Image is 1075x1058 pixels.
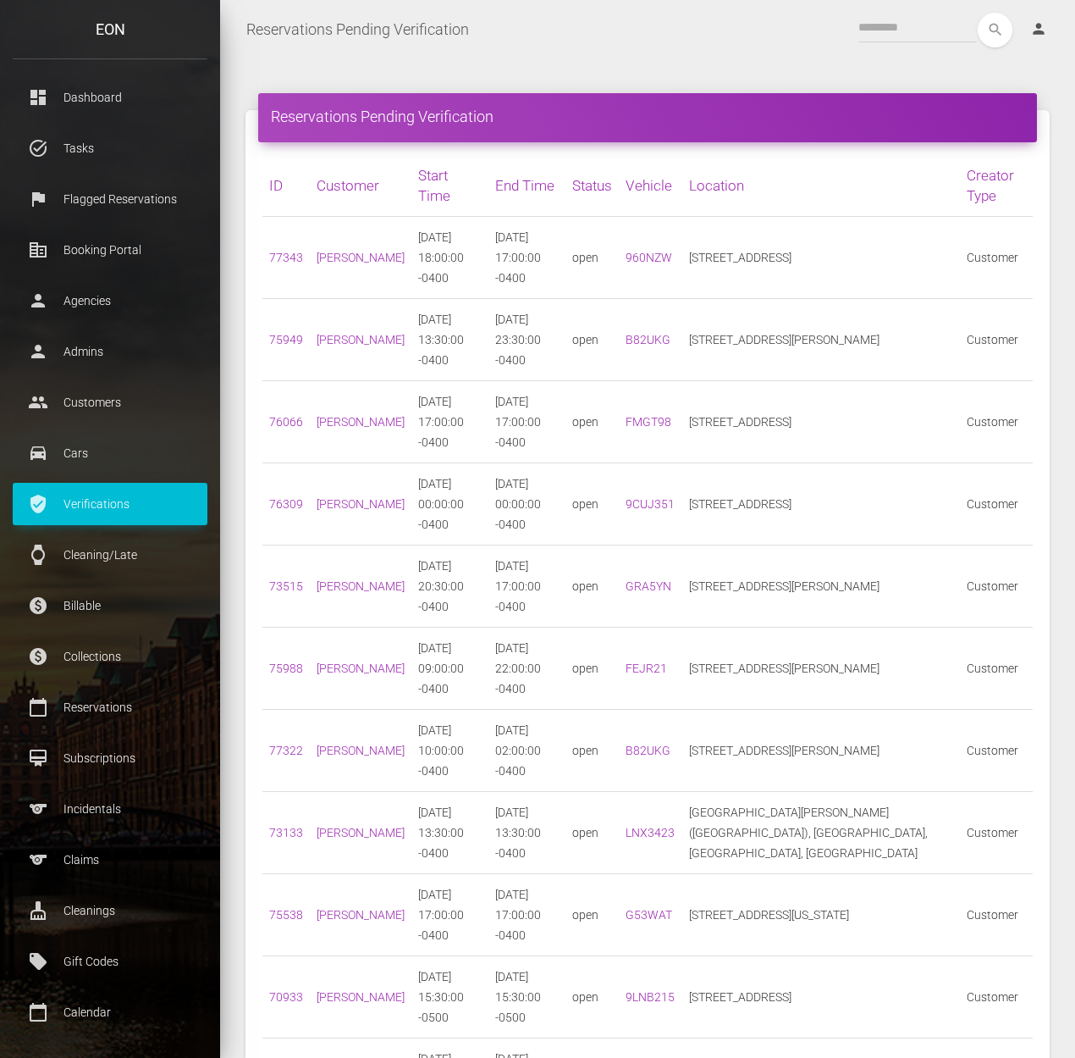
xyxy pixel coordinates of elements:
td: [STREET_ADDRESS] [682,217,960,299]
td: Customer [960,628,1033,710]
a: LNX3423 [626,826,675,839]
p: Incidentals [25,796,195,822]
td: open [565,710,619,792]
td: [DATE] 17:00:00 -0400 [488,874,565,956]
a: calendar_today Reservations [13,686,207,728]
a: sports Claims [13,839,207,881]
i: person [1030,20,1047,37]
th: Status [565,155,619,217]
p: Calendar [25,1000,195,1025]
td: [DATE] 22:00:00 -0400 [488,628,565,710]
td: [DATE] 17:00:00 -0400 [411,874,488,956]
p: Admins [25,339,195,364]
a: B82UKG [626,333,670,346]
a: card_membership Subscriptions [13,737,207,779]
td: Customer [960,546,1033,628]
button: search [978,13,1012,47]
th: Customer [310,155,411,217]
td: [DATE] 17:00:00 -0400 [411,381,488,463]
a: 76066 [269,415,303,429]
a: G53WAT [626,908,672,922]
p: Flagged Reservations [25,186,195,212]
p: Tasks [25,136,195,161]
a: 9CUJ351 [626,497,675,511]
a: 76309 [269,497,303,511]
td: [DATE] 18:00:00 -0400 [411,217,488,299]
p: Reservations [25,695,195,720]
td: Customer [960,792,1033,874]
a: [PERSON_NAME] [317,990,405,1004]
td: Customer [960,299,1033,381]
a: sports Incidentals [13,788,207,830]
p: Agencies [25,288,195,313]
a: [PERSON_NAME] [317,826,405,839]
a: [PERSON_NAME] [317,662,405,675]
p: Dashboard [25,85,195,110]
td: open [565,299,619,381]
a: B82UKG [626,744,670,757]
a: watch Cleaning/Late [13,534,207,576]
a: person Admins [13,330,207,373]
td: open [565,546,619,628]
a: drive_eta Cars [13,432,207,474]
td: [STREET_ADDRESS] [682,956,960,1039]
td: open [565,874,619,956]
a: [PERSON_NAME] [317,908,405,922]
a: GRA5YN [626,579,671,593]
th: ID [262,155,310,217]
a: 75949 [269,333,303,346]
td: open [565,792,619,874]
td: [DATE] 13:30:00 -0400 [411,299,488,381]
td: [DATE] 13:30:00 -0400 [411,792,488,874]
td: [DATE] 17:00:00 -0400 [488,546,565,628]
a: verified_user Verifications [13,483,207,525]
p: Gift Codes [25,949,195,974]
td: [STREET_ADDRESS] [682,463,960,546]
a: [PERSON_NAME] [317,251,405,264]
th: Start Time [411,155,488,217]
td: Customer [960,710,1033,792]
td: [DATE] 17:00:00 -0400 [488,217,565,299]
a: 77322 [269,744,303,757]
td: [DATE] 00:00:00 -0400 [411,463,488,546]
a: paid Billable [13,584,207,627]
td: open [565,463,619,546]
p: Collections [25,644,195,669]
td: open [565,628,619,710]
td: [DATE] 09:00:00 -0400 [411,628,488,710]
p: Verifications [25,491,195,517]
th: End Time [488,155,565,217]
a: FEJR21 [626,662,667,675]
td: Customer [960,381,1033,463]
a: 960NZW [626,251,672,264]
a: [PERSON_NAME] [317,333,405,346]
p: Billable [25,593,195,618]
td: [DATE] 02:00:00 -0400 [488,710,565,792]
p: Subscriptions [25,745,195,771]
a: 70933 [269,990,303,1004]
td: [STREET_ADDRESS][US_STATE] [682,874,960,956]
a: people Customers [13,381,207,424]
a: 75988 [269,662,303,675]
a: [PERSON_NAME] [317,744,405,757]
th: Creator Type [960,155,1033,217]
td: [STREET_ADDRESS][PERSON_NAME] [682,710,960,792]
td: [DATE] 00:00:00 -0400 [488,463,565,546]
a: task_alt Tasks [13,127,207,169]
a: 73515 [269,579,303,593]
th: Vehicle [619,155,682,217]
h4: Reservations Pending Verification [271,106,1024,127]
td: [GEOGRAPHIC_DATA][PERSON_NAME] ([GEOGRAPHIC_DATA]), [GEOGRAPHIC_DATA], [GEOGRAPHIC_DATA], [GEOGRA... [682,792,960,874]
a: FMGT98 [626,415,671,429]
td: open [565,217,619,299]
td: [DATE] 15:30:00 -0500 [411,956,488,1039]
td: [DATE] 17:00:00 -0400 [488,381,565,463]
td: [STREET_ADDRESS][PERSON_NAME] [682,546,960,628]
td: [DATE] 20:30:00 -0400 [411,546,488,628]
a: person [1017,13,1062,47]
a: paid Collections [13,635,207,678]
td: [STREET_ADDRESS] [682,381,960,463]
th: Location [682,155,960,217]
p: Cleanings [25,898,195,923]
